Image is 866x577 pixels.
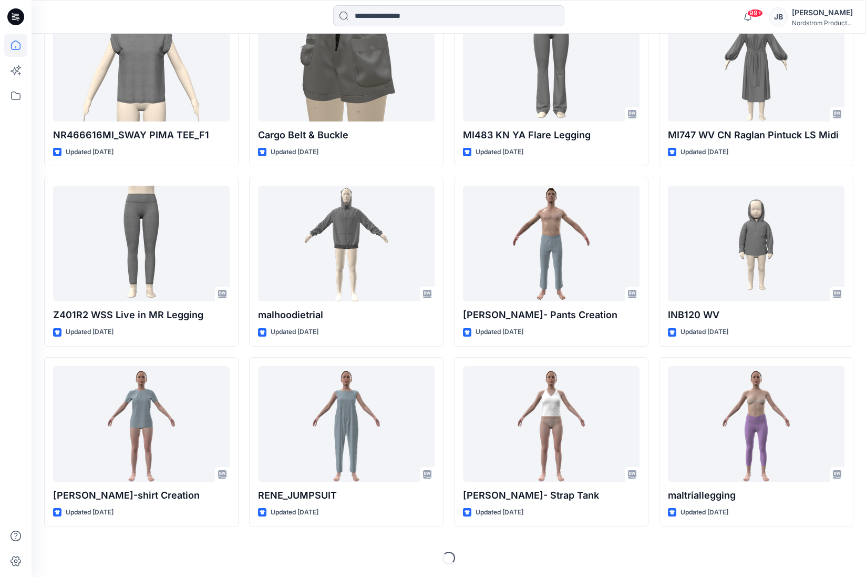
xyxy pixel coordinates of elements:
a: Rene T-shirt Creation [53,366,230,482]
p: NR466616MI_SWAY PIMA TEE_F1 [53,128,230,143]
p: [PERSON_NAME]-shirt Creation [53,488,230,503]
a: MI747 WV CN Raglan Pintuck LS Midi [668,6,844,122]
p: Updated [DATE] [271,147,318,158]
p: Updated [DATE] [476,507,523,518]
p: RENE_JUMPSUIT [258,488,435,503]
p: Updated [DATE] [66,147,114,158]
a: Z401R2 WSS Live in MR Legging [53,186,230,301]
p: INB120 WV [668,308,844,322]
p: Updated [DATE] [681,327,728,338]
p: MI483 KN YA Flare Legging [463,128,640,143]
a: Rene- Pants Creation [463,186,640,301]
p: Updated [DATE] [681,507,728,518]
a: Rene- Strap Tank [463,366,640,482]
div: Nordstrom Product... [792,19,853,27]
p: [PERSON_NAME]- Pants Creation [463,308,640,322]
a: NR466616MI_SWAY PIMA TEE_F1 [53,6,230,122]
p: maltriallegging [668,488,844,503]
p: Updated [DATE] [271,327,318,338]
p: Updated [DATE] [476,327,523,338]
div: [PERSON_NAME] [792,6,853,19]
a: INB120 WV [668,186,844,301]
a: maltriallegging [668,366,844,482]
p: Updated [DATE] [476,147,523,158]
div: JB [769,7,788,26]
p: Updated [DATE] [271,507,318,518]
a: Cargo Belt & Buckle [258,6,435,122]
p: Cargo Belt & Buckle [258,128,435,143]
span: 99+ [747,9,763,17]
p: malhoodietrial [258,308,435,322]
p: Z401R2 WSS Live in MR Legging [53,308,230,322]
p: [PERSON_NAME]- Strap Tank [463,488,640,503]
p: Updated [DATE] [66,507,114,518]
p: MI747 WV CN Raglan Pintuck LS Midi [668,128,844,143]
a: malhoodietrial [258,186,435,301]
a: RENE_JUMPSUIT [258,366,435,482]
p: Updated [DATE] [681,147,728,158]
a: MI483 KN YA Flare Legging [463,6,640,122]
p: Updated [DATE] [66,327,114,338]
